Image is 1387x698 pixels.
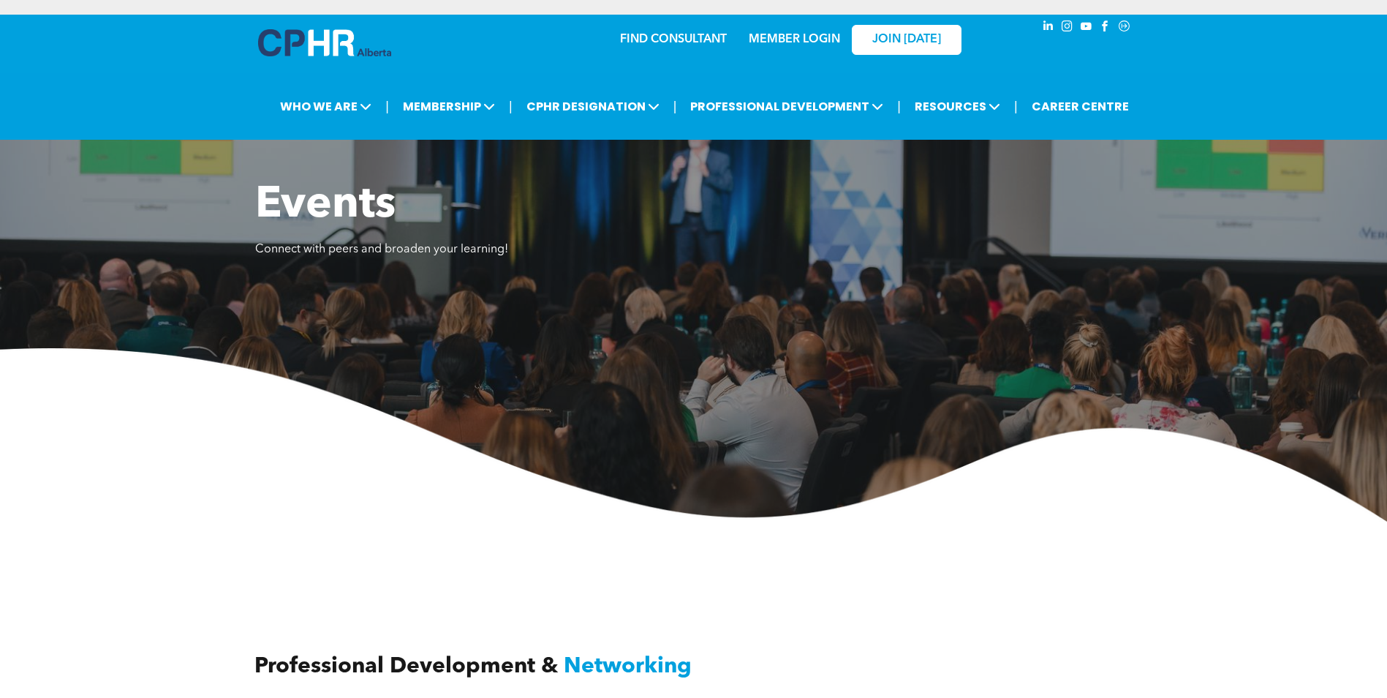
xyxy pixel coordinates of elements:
a: FIND CONSULTANT [620,34,727,45]
li: | [673,91,677,121]
a: linkedin [1040,18,1057,38]
a: facebook [1097,18,1114,38]
a: instagram [1059,18,1076,38]
li: | [1014,91,1018,121]
a: CAREER CENTRE [1027,93,1133,120]
span: JOIN [DATE] [872,33,941,47]
span: Networking [564,656,692,678]
span: Events [255,184,396,228]
a: MEMBER LOGIN [749,34,840,45]
span: WHO WE ARE [276,93,376,120]
img: A blue and white logo for cp alberta [258,29,391,56]
span: CPHR DESIGNATION [522,93,664,120]
span: MEMBERSHIP [398,93,499,120]
a: JOIN [DATE] [852,25,961,55]
span: Connect with peers and broaden your learning! [255,244,508,255]
span: Professional Development & [254,656,558,678]
li: | [897,91,901,121]
span: PROFESSIONAL DEVELOPMENT [686,93,888,120]
a: youtube [1078,18,1095,38]
span: RESOURCES [910,93,1005,120]
li: | [509,91,513,121]
li: | [385,91,389,121]
a: Social network [1116,18,1133,38]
